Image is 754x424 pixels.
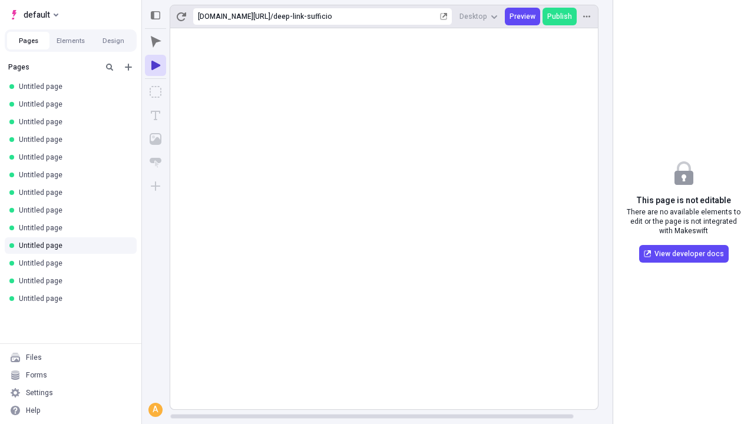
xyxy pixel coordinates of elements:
[19,276,127,286] div: Untitled page
[26,406,41,415] div: Help
[145,128,166,150] button: Image
[636,194,731,207] span: This page is not editable
[145,105,166,126] button: Text
[26,353,42,362] div: Files
[24,8,50,22] span: default
[145,81,166,102] button: Box
[19,100,127,109] div: Untitled page
[19,135,127,144] div: Untitled page
[198,12,270,21] div: [URL][DOMAIN_NAME]
[623,207,745,236] span: There are no available elements to edit or the page is not integrated with Makeswift
[19,188,127,197] div: Untitled page
[19,223,127,233] div: Untitled page
[8,62,98,72] div: Pages
[19,259,127,268] div: Untitled page
[547,12,572,21] span: Publish
[639,245,729,263] a: View developer docs
[7,32,49,49] button: Pages
[270,12,273,21] div: /
[26,388,53,397] div: Settings
[273,12,438,21] div: deep-link-sufficio
[121,60,135,74] button: Add new
[19,82,127,91] div: Untitled page
[19,241,127,250] div: Untitled page
[455,8,502,25] button: Desktop
[49,32,92,49] button: Elements
[26,370,47,380] div: Forms
[19,117,127,127] div: Untitled page
[150,404,161,416] div: A
[19,294,127,303] div: Untitled page
[19,206,127,215] div: Untitled page
[145,152,166,173] button: Button
[19,153,127,162] div: Untitled page
[92,32,134,49] button: Design
[19,170,127,180] div: Untitled page
[510,12,535,21] span: Preview
[459,12,487,21] span: Desktop
[505,8,540,25] button: Preview
[543,8,577,25] button: Publish
[5,6,63,24] button: Select site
